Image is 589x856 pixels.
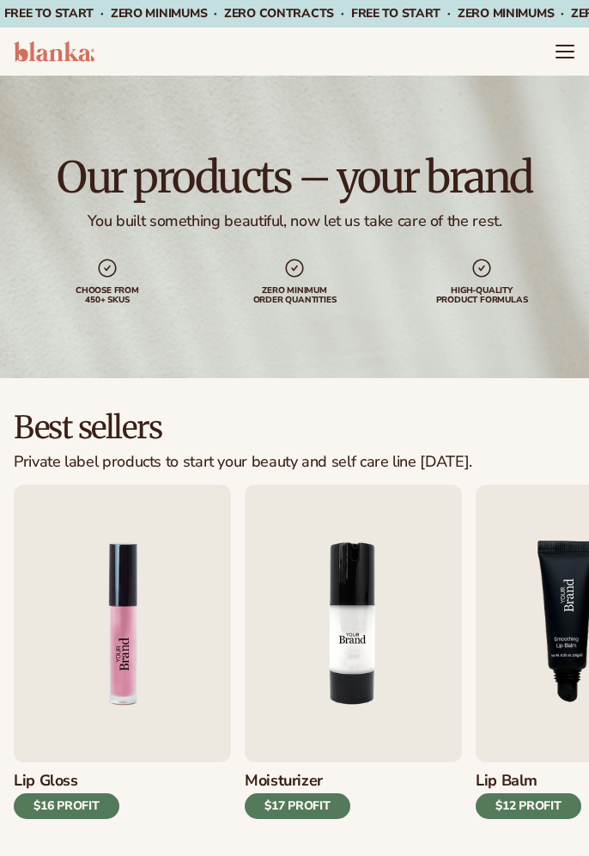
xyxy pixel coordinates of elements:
a: 1 / 9 [14,485,231,844]
img: Shopify Image 6 [245,485,462,762]
div: $12 PROFIT [476,793,581,819]
span: · [341,5,344,21]
div: Choose from 450+ Skus [60,286,155,305]
h1: Our products – your brand [57,156,532,199]
div: Zero minimum order quantities [247,286,342,305]
div: $17 PROFIT [245,793,350,819]
div: High-quality product formulas [434,286,529,305]
span: Free to start · ZERO minimums · ZERO contracts [4,5,351,21]
summary: Menu [555,41,575,62]
div: You built something beautiful, now let us take care of the rest. [88,213,502,230]
h3: Moisturizer [245,773,350,790]
h2: Best sellers [14,413,472,443]
h3: Lip Gloss [14,773,119,790]
a: 2 / 9 [245,485,462,844]
h3: Lip Balm [476,773,581,790]
img: Shopify Image 5 [14,485,231,762]
div: $16 PROFIT [14,793,119,819]
div: Private label products to start your beauty and self care line [DATE]. [14,454,472,471]
img: logo [14,41,94,62]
